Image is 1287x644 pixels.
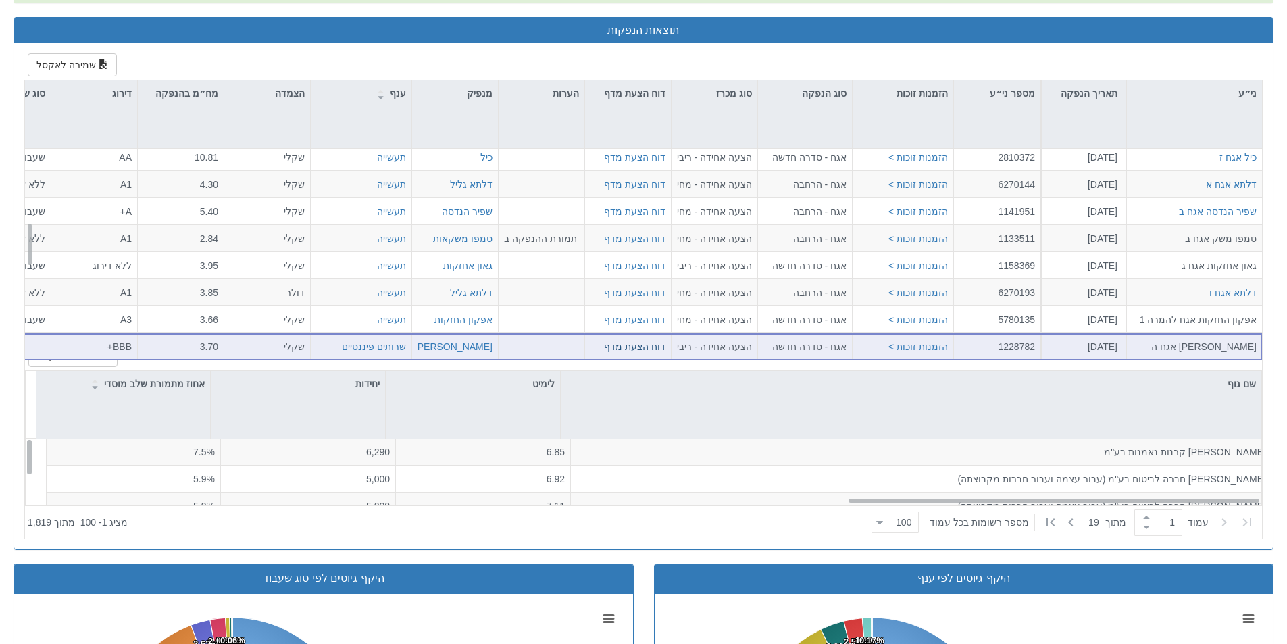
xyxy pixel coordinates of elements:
button: [PERSON_NAME] [415,340,493,353]
div: 2810372 [959,151,1035,164]
div: [DATE] [1046,313,1117,326]
button: הזמנות זוכות > [888,232,948,245]
button: טמפו משקאות [433,232,493,245]
div: 4.30 [143,178,218,191]
a: דוח הצעת מדף [604,341,665,352]
div: אגח - הרחבה [763,178,847,191]
div: תעשייה [377,178,406,191]
div: אגח - סדרה חדשה [763,259,847,272]
button: דלתא גליל [450,286,493,299]
button: דלתא אגח ו [1209,286,1257,299]
div: אגח - סדרה חדשה [763,151,847,164]
div: [DATE] [1046,205,1117,218]
div: 5780135 [959,313,1035,326]
div: יחידות [211,371,385,397]
div: הצעה אחידה - מחיר [677,178,752,191]
button: הזמנות זוכות > [888,340,948,353]
div: [DATE] [1046,151,1117,164]
div: [DATE] [1046,178,1117,191]
div: ‏מציג 1 - 100 ‏ מתוך 1,819 [28,507,128,537]
div: אגח - סדרה חדשה [763,340,847,353]
div: [PERSON_NAME] חברה לביטוח בע"מ (עבור עצמה ועבור חברות מקבוצתה) [576,472,1266,486]
button: שפיר הנדסה אגח ב [1179,205,1257,218]
a: דוח הצעת מדף [604,260,665,271]
div: הצעה אחידה - ריבית [677,259,752,272]
div: הצעה אחידה - ריבית [677,340,752,353]
div: A+ [57,205,132,218]
div: A1 [57,178,132,191]
div: [DATE] [1046,340,1117,353]
div: 5.9% [52,472,215,486]
a: דוח הצעת מדף [604,287,665,298]
div: A3 [57,313,132,326]
div: סוג הנפקה [758,80,852,106]
a: דוח הצעת מדף [604,233,665,244]
div: דוח הצעת מדף [585,80,671,122]
div: 1133511 [959,232,1035,245]
div: דולר [230,286,305,299]
div: 7.5% [52,445,215,459]
div: שקלי [230,232,305,245]
div: תעשייה [377,313,406,326]
button: דלתא גליל [450,178,493,191]
div: 1158369 [959,259,1035,272]
div: סוג מכרז [672,80,757,106]
div: ענף [311,80,411,106]
button: שפיר הנדסה [442,205,493,218]
div: ללא דירוג [57,259,132,272]
div: 3.95 [143,259,218,272]
div: A1 [57,232,132,245]
h3: תוצאות הנפקות [24,24,1263,36]
button: שרותים פיננסיים [342,340,406,353]
div: ני״ע [1127,80,1262,106]
div: אגח - הרחבה [763,232,847,245]
a: דוח הצעת מדף [604,206,665,217]
div: שקלי [230,205,305,218]
div: 3.85 [143,286,218,299]
div: תעשייה [377,286,406,299]
div: 6,290 [226,445,390,459]
button: תעשייה [377,205,406,218]
div: 5,000 [226,472,390,486]
button: כיל [480,151,493,164]
div: שקלי [230,340,305,353]
div: 1228782 [959,340,1035,353]
div: 5.40 [143,205,218,218]
div: הזמנות זוכות [853,80,953,106]
div: היקף גיוסים לפי סוג שעבוד [24,571,623,587]
button: גאון אחזקות [443,259,493,272]
div: 100 [896,516,917,529]
div: אגח - הרחבה [763,205,847,218]
div: הצעה אחידה - מחיר [677,286,752,299]
button: תעשייה [377,259,406,272]
div: 6.85 [401,445,565,459]
div: אגח - הרחבה [763,286,847,299]
button: תעשייה [377,232,406,245]
div: כיל אגח ז [1219,151,1257,164]
div: [PERSON_NAME] אגח ה [1132,340,1257,353]
div: 2.84 [143,232,218,245]
button: הזמנות זוכות > [888,178,948,191]
div: שקלי [230,259,305,272]
div: שם גוף [561,371,1261,397]
div: היקף גיוסים לפי ענף [665,571,1263,587]
div: גאון אחזקות אגח ג [1132,259,1257,272]
div: 6.92 [401,472,565,486]
div: מנפיק [412,80,498,106]
div: הצעה אחידה - ריבית [677,151,752,164]
div: BBB+ [57,340,132,353]
button: אפקון החזקות [434,313,493,326]
div: [DATE] [1046,232,1117,245]
div: דירוג [51,80,137,106]
div: הצעה אחידה - מחיר [677,232,752,245]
